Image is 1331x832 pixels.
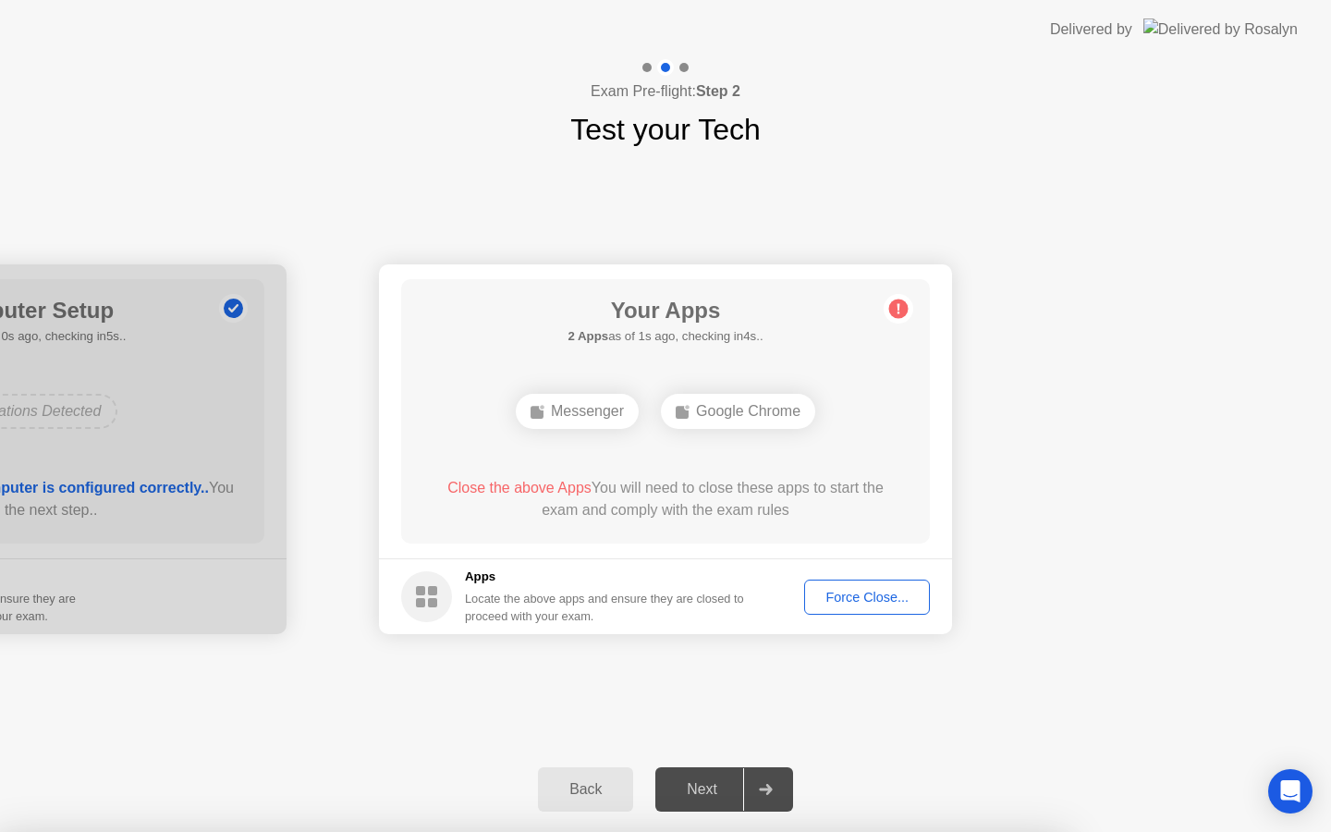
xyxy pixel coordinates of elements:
[568,329,608,343] b: 2 Apps
[465,568,745,586] h5: Apps
[516,394,639,429] div: Messenger
[568,327,763,346] h5: as of 1s ago, checking in4s..
[661,781,743,798] div: Next
[811,590,923,605] div: Force Close...
[568,294,763,327] h1: Your Apps
[1050,18,1132,41] div: Delivered by
[696,83,740,99] b: Step 2
[447,480,592,496] span: Close the above Apps
[661,394,815,429] div: Google Chrome
[1143,18,1298,40] img: Delivered by Rosalyn
[570,107,761,152] h1: Test your Tech
[465,590,745,625] div: Locate the above apps and ensure they are closed to proceed with your exam.
[1268,769,1313,814] div: Open Intercom Messenger
[543,781,628,798] div: Back
[591,80,740,103] h4: Exam Pre-flight:
[428,477,904,521] div: You will need to close these apps to start the exam and comply with the exam rules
